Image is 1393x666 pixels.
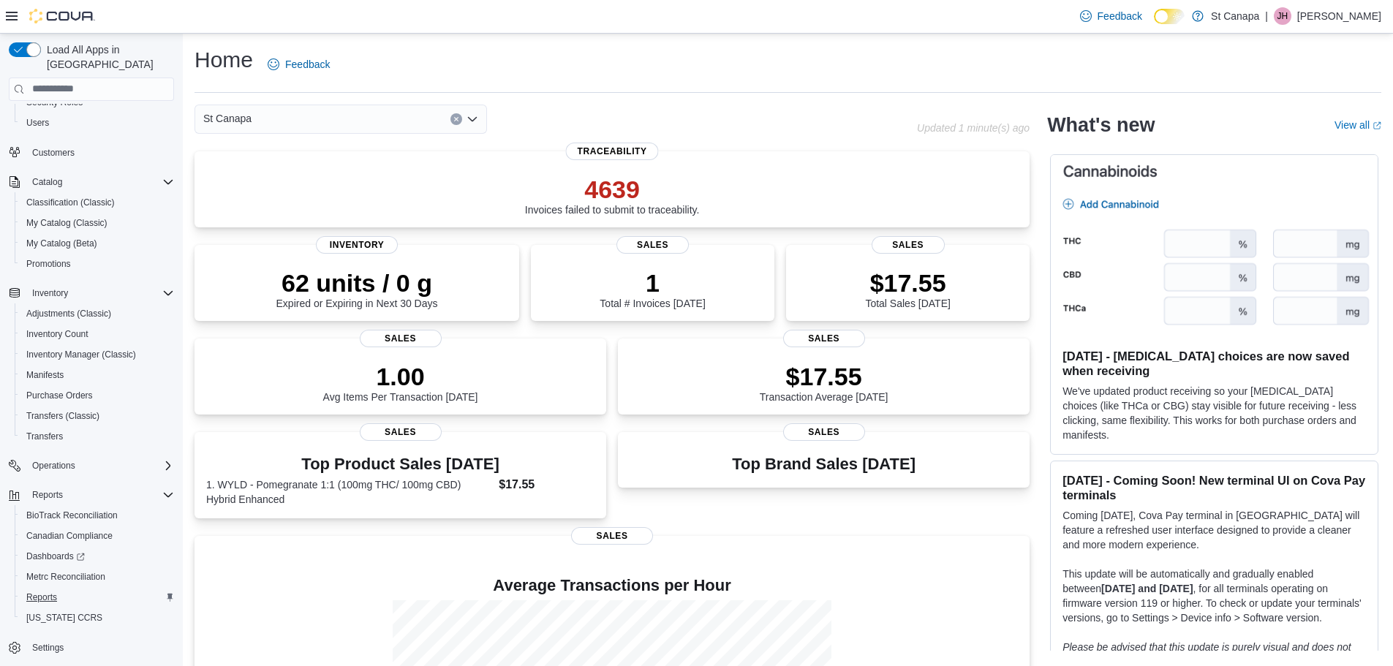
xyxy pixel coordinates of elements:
[20,325,174,343] span: Inventory Count
[262,50,336,79] a: Feedback
[600,268,705,309] div: Total # Invoices [DATE]
[865,268,950,298] p: $17.55
[26,217,107,229] span: My Catalog (Classic)
[20,255,77,273] a: Promotions
[15,406,180,426] button: Transfers (Classic)
[467,113,478,125] button: Open list of options
[917,122,1030,134] p: Updated 1 minute(s) ago
[1373,121,1381,130] svg: External link
[26,117,49,129] span: Users
[600,268,705,298] p: 1
[276,268,438,298] p: 62 units / 0 g
[20,387,174,404] span: Purchase Orders
[525,175,700,204] p: 4639
[15,546,180,567] a: Dashboards
[32,489,63,501] span: Reports
[20,428,69,445] a: Transfers
[20,589,63,606] a: Reports
[20,366,69,384] a: Manifests
[20,366,174,384] span: Manifests
[525,175,700,216] div: Invoices failed to submit to traceability.
[20,589,174,606] span: Reports
[1074,1,1148,31] a: Feedback
[32,460,75,472] span: Operations
[1098,9,1142,23] span: Feedback
[15,505,180,526] button: BioTrack Reconciliation
[15,303,180,324] button: Adjustments (Classic)
[20,609,108,627] a: [US_STATE] CCRS
[195,45,253,75] h1: Home
[26,238,97,249] span: My Catalog (Beta)
[26,410,99,422] span: Transfers (Classic)
[20,507,174,524] span: BioTrack Reconciliation
[20,235,103,252] a: My Catalog (Beta)
[26,612,102,624] span: [US_STATE] CCRS
[26,173,68,191] button: Catalog
[206,455,594,473] h3: Top Product Sales [DATE]
[3,485,180,505] button: Reports
[26,457,81,474] button: Operations
[20,255,174,273] span: Promotions
[3,142,180,163] button: Customers
[1211,7,1259,25] p: St Canapa
[26,510,118,521] span: BioTrack Reconciliation
[20,194,121,211] a: Classification (Classic)
[26,284,174,302] span: Inventory
[872,236,945,254] span: Sales
[15,567,180,587] button: Metrc Reconciliation
[360,330,442,347] span: Sales
[1062,349,1366,378] h3: [DATE] - [MEDICAL_DATA] choices are now saved when receiving
[15,385,180,406] button: Purchase Orders
[26,173,174,191] span: Catalog
[1277,7,1288,25] span: JH
[26,591,57,603] span: Reports
[571,527,653,545] span: Sales
[3,637,180,658] button: Settings
[616,236,690,254] span: Sales
[15,113,180,133] button: Users
[26,349,136,360] span: Inventory Manager (Classic)
[26,431,63,442] span: Transfers
[15,365,180,385] button: Manifests
[760,362,888,403] div: Transaction Average [DATE]
[41,42,174,72] span: Load All Apps in [GEOGRAPHIC_DATA]
[26,143,174,162] span: Customers
[3,172,180,192] button: Catalog
[26,197,115,208] span: Classification (Classic)
[32,147,75,159] span: Customers
[15,526,180,546] button: Canadian Compliance
[26,369,64,381] span: Manifests
[20,214,113,232] a: My Catalog (Classic)
[32,176,62,188] span: Catalog
[1062,473,1366,502] h3: [DATE] - Coming Soon! New terminal UI on Cova Pay terminals
[3,283,180,303] button: Inventory
[3,455,180,476] button: Operations
[760,362,888,391] p: $17.55
[20,114,174,132] span: Users
[32,287,68,299] span: Inventory
[1265,7,1268,25] p: |
[783,330,865,347] span: Sales
[20,609,174,627] span: Washington CCRS
[26,486,69,504] button: Reports
[20,194,174,211] span: Classification (Classic)
[450,113,462,125] button: Clear input
[1335,119,1381,131] a: View allExternal link
[20,305,174,322] span: Adjustments (Classic)
[1101,583,1193,594] strong: [DATE] and [DATE]
[15,426,180,447] button: Transfers
[26,328,88,340] span: Inventory Count
[20,527,174,545] span: Canadian Compliance
[20,346,174,363] span: Inventory Manager (Classic)
[26,486,174,504] span: Reports
[316,236,398,254] span: Inventory
[323,362,478,391] p: 1.00
[20,407,105,425] a: Transfers (Classic)
[29,9,95,23] img: Cova
[20,325,94,343] a: Inventory Count
[15,324,180,344] button: Inventory Count
[20,428,174,445] span: Transfers
[20,214,174,232] span: My Catalog (Classic)
[20,548,91,565] a: Dashboards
